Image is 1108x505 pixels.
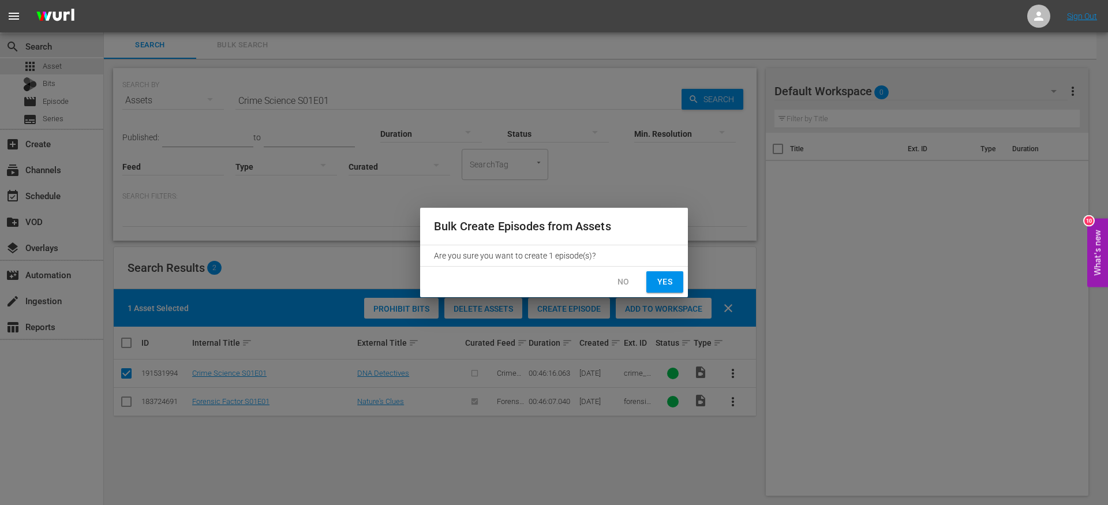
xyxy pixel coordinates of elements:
button: Open Feedback Widget [1087,218,1108,287]
div: 10 [1084,216,1094,225]
h2: Bulk Create Episodes from Assets [434,217,674,235]
span: menu [7,9,21,23]
div: Are you sure you want to create 1 episode(s)? [420,245,688,266]
img: ans4CAIJ8jUAAAAAAAAAAAAAAAAAAAAAAAAgQb4GAAAAAAAAAAAAAAAAAAAAAAAAJMjXAAAAAAAAAAAAAAAAAAAAAAAAgAT5G... [28,3,83,30]
button: Yes [646,271,683,293]
span: Yes [656,275,674,289]
a: Sign Out [1067,12,1097,21]
span: No [614,275,632,289]
button: No [605,271,642,293]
